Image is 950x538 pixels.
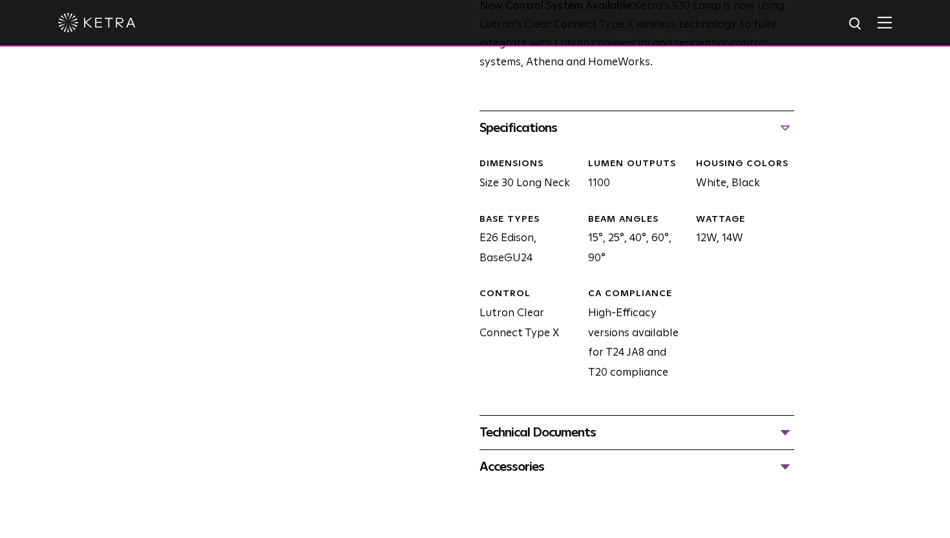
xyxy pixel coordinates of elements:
[480,118,794,138] div: Specifications
[696,158,794,171] div: HOUSING COLORS
[696,213,794,226] div: WATTAGE
[578,158,686,193] div: 1100
[588,158,686,171] div: LUMEN OUTPUTS
[480,213,578,226] div: BASE TYPES
[480,158,578,171] div: DIMENSIONS
[578,288,686,383] div: High-Efficacy versions available for T24 JA8 and T20 compliance
[848,16,864,32] img: search icon
[878,16,892,28] img: Hamburger%20Nav.svg
[588,288,686,301] div: CA COMPLIANCE
[588,213,686,226] div: BEAM ANGLES
[470,213,578,269] div: E26 Edison, BaseGU24
[480,457,794,477] div: Accessories
[480,288,578,301] div: CONTROL
[686,158,794,193] div: White, Black
[470,158,578,193] div: Size 30 Long Neck
[578,213,686,269] div: 15°, 25°, 40°, 60°, 90°
[470,288,578,383] div: Lutron Clear Connect Type X
[480,422,794,443] div: Technical Documents
[58,13,136,32] img: ketra-logo-2019-white
[686,213,794,269] div: 12W, 14W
